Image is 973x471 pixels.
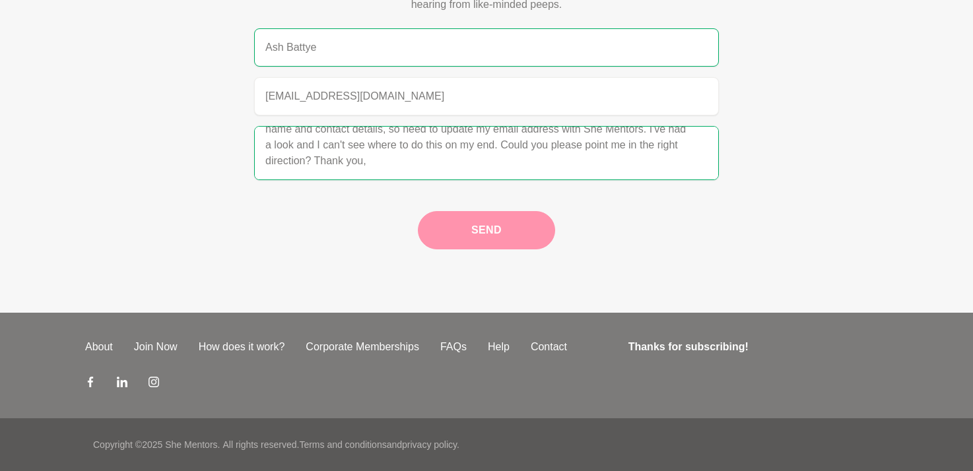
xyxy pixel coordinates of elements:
a: privacy policy [402,439,457,450]
textarea: Hi team, My name is [PERSON_NAME], and I'm a member. I have recently changed my business name and... [254,126,719,180]
a: Instagram [149,376,159,392]
input: Email [254,77,719,115]
a: Join Now [123,339,188,355]
a: Facebook [85,376,96,392]
p: Copyright © 2025 She Mentors . [93,438,220,452]
a: About [75,339,123,355]
a: FAQs [430,339,477,355]
button: Send [418,211,555,249]
a: Contact [520,339,578,355]
a: Corporate Memberships [295,339,430,355]
a: How does it work? [188,339,296,355]
input: Name [254,28,719,67]
p: All rights reserved. and . [222,438,459,452]
a: LinkedIn [117,376,127,392]
h4: Thanks for subscribing! [628,339,880,355]
a: Terms and conditions [299,439,386,450]
a: Help [477,339,520,355]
